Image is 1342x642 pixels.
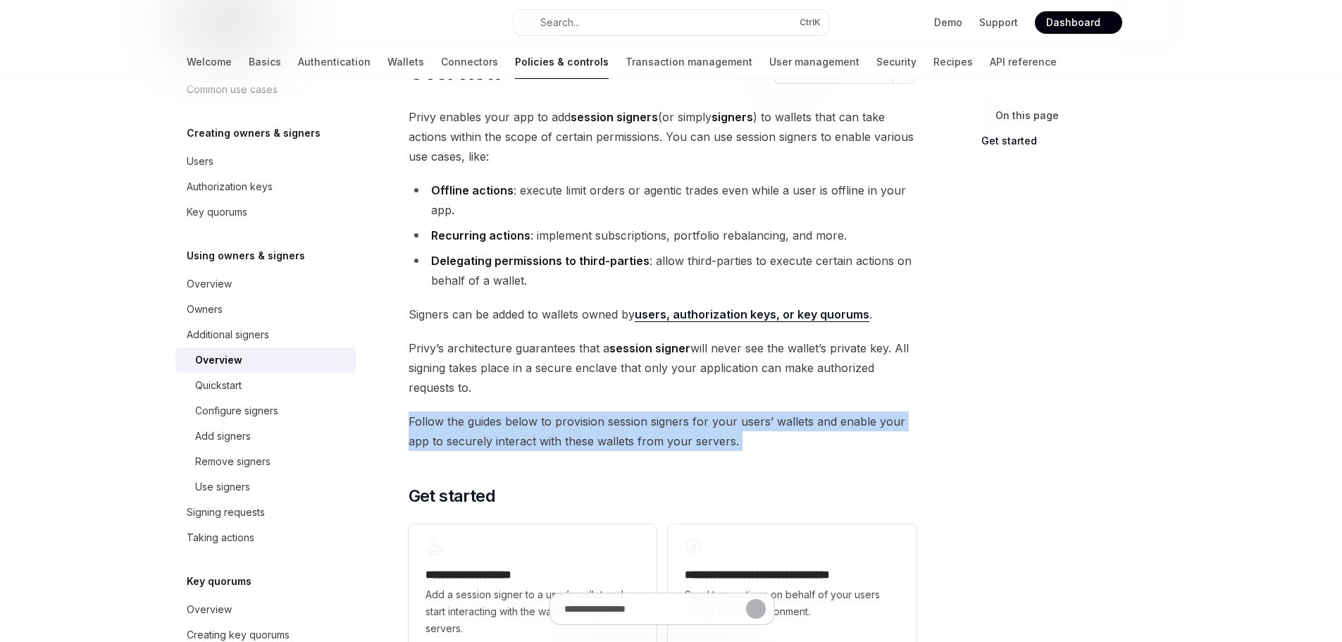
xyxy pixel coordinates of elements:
[1133,11,1156,34] button: Toggle dark mode
[187,125,321,142] h5: Creating owners & signers
[195,428,251,445] div: Add signers
[769,45,859,79] a: User management
[800,17,821,28] span: Ctrl K
[635,307,869,322] a: users, authorization keys, or key quorums
[995,107,1059,124] span: On this page
[175,525,356,550] a: Taking actions
[514,10,829,35] button: Search...CtrlK
[441,45,498,79] a: Connectors
[175,474,356,500] a: Use signers
[981,130,1167,152] a: Get started
[409,180,917,220] li: : execute limit orders or agentic trades even while a user is offline in your app.
[249,45,281,79] a: Basics
[409,412,917,451] span: Follow the guides below to provision session signers for your users’ wallets and enable your app ...
[187,301,223,318] div: Owners
[409,226,917,245] li: : implement subscriptions, portfolio rebalancing, and more.
[195,453,271,470] div: Remove signers
[934,16,962,30] a: Demo
[431,254,650,268] strong: Delegating permissions to third-parties
[409,107,917,166] span: Privy enables your app to add (or simply ) to wallets that can take actions within the scope of c...
[187,204,247,221] div: Key quorums
[1046,16,1100,30] span: Dashboard
[979,16,1018,30] a: Support
[175,322,356,347] button: Additional signers
[712,110,753,124] strong: signers
[175,174,356,199] a: Authorization keys
[175,199,356,225] a: Key quorums
[571,110,658,124] strong: session signers
[175,373,356,398] a: Quickstart
[515,45,609,79] a: Policies & controls
[175,297,356,322] button: Owners
[187,276,232,292] div: Overview
[1035,11,1122,34] a: Dashboard
[187,247,305,264] h5: Using owners & signers
[187,504,265,521] div: Signing requests
[409,251,917,290] li: : allow third-parties to execute certain actions on behalf of a wallet.
[187,153,213,170] div: Users
[564,593,746,624] input: Ask a question...
[187,13,274,32] img: light logo
[540,14,580,31] div: Search...
[685,586,899,620] span: Send transactions on behalf of your users from a server environment.
[298,45,371,79] a: Authentication
[409,485,495,507] span: Get started
[933,45,973,79] a: Recipes
[187,326,269,343] div: Additional signers
[746,599,766,619] button: Send message
[990,45,1057,79] a: API reference
[195,402,278,419] div: Configure signers
[187,601,232,618] div: Overview
[175,149,356,174] button: Users
[431,228,530,242] strong: Recurring actions
[387,45,424,79] a: Wallets
[175,597,356,622] a: Overview
[187,573,251,590] h5: Key quorums
[626,45,752,79] a: Transaction management
[425,586,640,637] span: Add a session signer to a user’s wallet and start interacting with the wallet from your servers.
[187,45,232,79] a: Welcome
[409,304,917,324] span: Signers can be added to wallets owned by .
[195,479,250,495] div: Use signers
[175,424,356,449] a: Add signers
[409,338,917,397] span: Privy’s architecture guarantees that a will never see the wallet’s private key. All signing takes...
[876,45,917,79] a: Security
[175,347,356,373] a: Overview
[175,398,356,424] a: Configure signers
[609,341,690,355] strong: session signer
[187,529,254,546] div: Taking actions
[187,178,273,195] div: Authorization keys
[431,183,514,197] strong: Offline actions
[175,500,356,525] a: Signing requests
[175,271,356,297] a: Overview
[175,449,356,474] a: Remove signers
[195,352,242,369] div: Overview
[195,377,242,394] div: Quickstart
